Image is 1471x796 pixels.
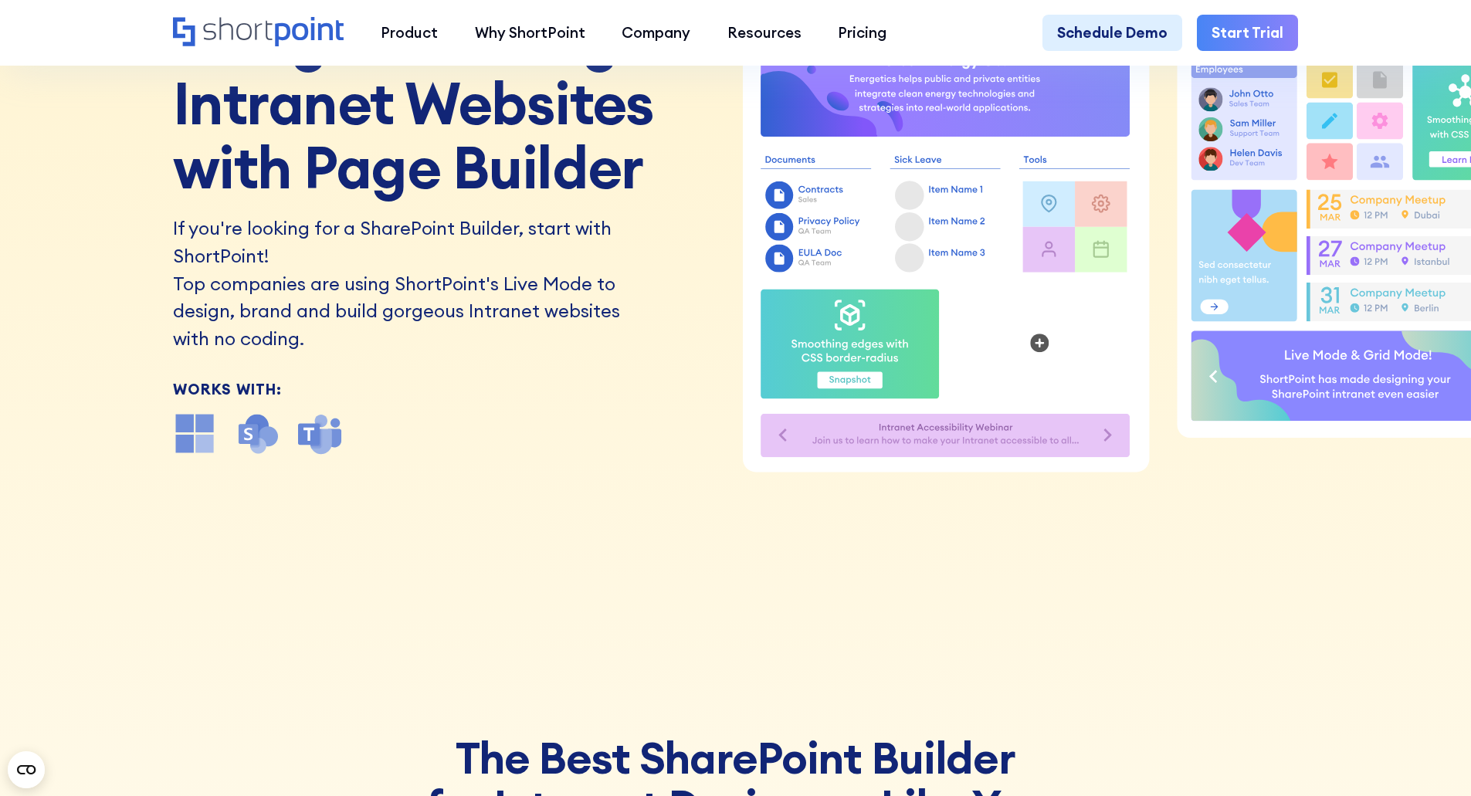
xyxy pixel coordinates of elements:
p: Top companies are using ShortPoint's Live Mode to design, brand and build gorgeous Intranet websi... [173,270,629,353]
a: Resources [709,15,820,52]
a: Pricing [820,15,906,52]
iframe: Chat Widget [1394,722,1471,796]
div: Resources [727,22,802,44]
div: Company [622,22,690,44]
a: Start Trial [1197,15,1298,52]
div: Widget de chat [1394,722,1471,796]
a: Home [173,17,344,49]
h1: Design Stunning Intranet Websites with Page Builder [173,6,724,200]
img: microsoft teams icon [298,412,342,456]
div: Product [381,22,438,44]
div: Pricing [838,22,886,44]
img: microsoft office icon [173,412,217,456]
h2: If you're looking for a SharePoint Builder, start with ShortPoint! [173,215,629,269]
a: Why ShortPoint [456,15,604,52]
img: SharePoint icon [236,412,280,456]
a: Product [362,15,456,52]
a: Company [603,15,709,52]
div: Why ShortPoint [475,22,585,44]
button: Open CMP widget [8,751,45,788]
a: Schedule Demo [1042,15,1182,52]
div: Works With: [173,382,724,397]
